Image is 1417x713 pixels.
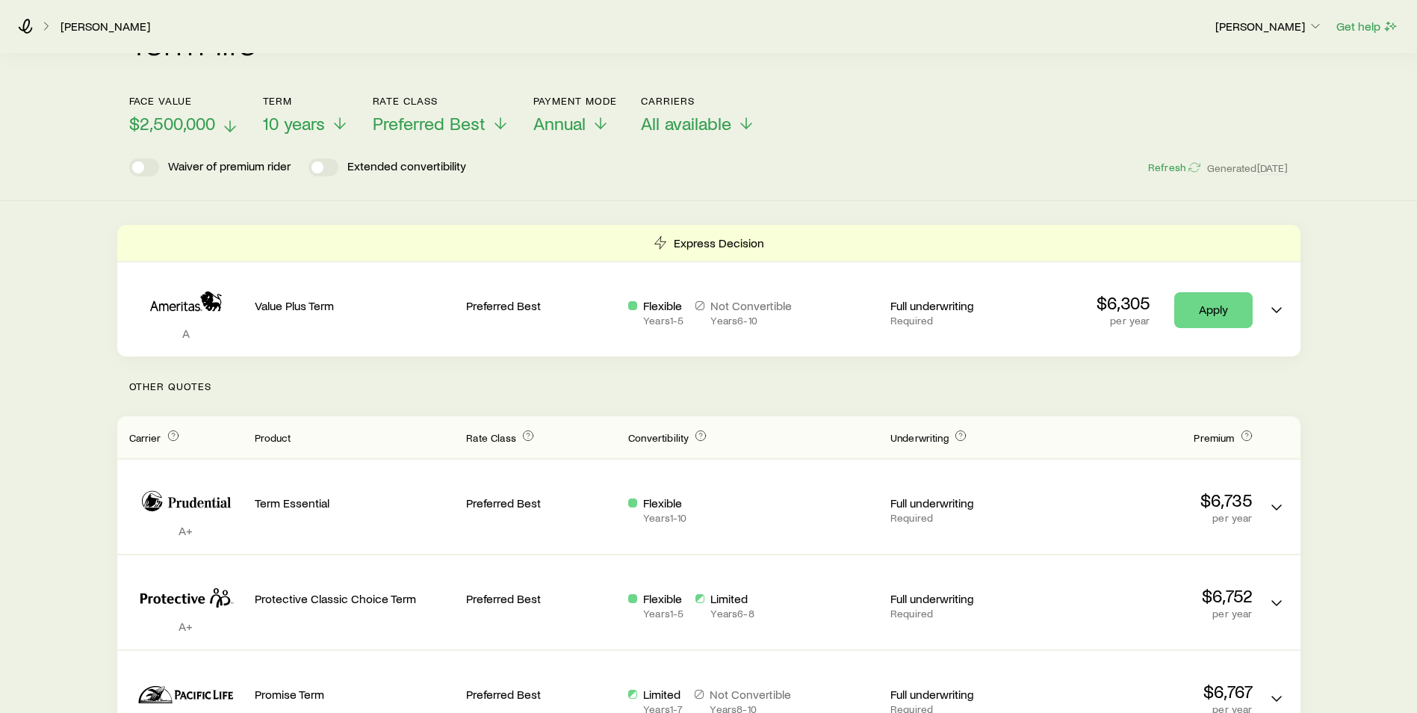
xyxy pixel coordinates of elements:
[643,315,683,327] p: Years 1 - 5
[890,431,949,444] span: Underwriting
[129,113,215,134] span: $2,500,000
[1336,18,1399,35] button: Get help
[263,95,349,107] p: Term
[710,591,754,606] p: Limited
[890,298,1041,313] p: Full underwriting
[1174,292,1253,328] a: Apply
[1257,161,1289,175] span: [DATE]
[641,113,731,134] span: All available
[168,158,291,176] p: Waiver of premium rider
[1097,315,1150,327] p: per year
[533,95,618,135] button: Payment ModeAnnual
[1147,161,1201,175] button: Refresh
[466,431,516,444] span: Rate Class
[373,95,509,135] button: Rate ClassPreferred Best
[1052,608,1253,620] p: per year
[117,356,1300,416] p: Other Quotes
[890,496,1041,510] p: Full underwriting
[710,608,754,620] p: Years 6 - 8
[129,431,161,444] span: Carrier
[129,23,258,59] h2: Term life
[643,608,683,620] p: Years 1 - 5
[643,496,686,510] p: Flexible
[347,158,466,176] p: Extended convertibility
[466,687,616,702] p: Preferred Best
[263,113,325,134] span: 10 years
[710,687,791,702] p: Not Convertible
[890,687,1041,702] p: Full underwriting
[1052,490,1253,510] p: $6,735
[129,619,243,634] p: A+
[255,496,455,510] p: Term Essential
[674,235,764,250] p: Express Decision
[1052,512,1253,524] p: per year
[643,687,683,702] p: Limited
[466,298,616,313] p: Preferred Best
[1194,431,1234,444] span: Premium
[710,315,792,327] p: Years 6 - 10
[466,591,616,606] p: Preferred Best
[533,95,618,107] p: Payment Mode
[129,326,243,341] p: A
[255,431,291,444] span: Product
[1052,585,1253,606] p: $6,752
[129,95,239,107] p: Face value
[533,113,586,134] span: Annual
[1215,19,1323,34] p: [PERSON_NAME]
[466,496,616,510] p: Preferred Best
[255,591,455,606] p: Protective Classic Choice Term
[1052,681,1253,702] p: $6,767
[263,95,349,135] button: Term10 years
[643,591,683,606] p: Flexible
[1207,161,1288,175] span: Generated
[628,431,689,444] span: Convertibility
[890,512,1041,524] p: Required
[60,19,151,34] a: [PERSON_NAME]
[710,298,792,313] p: Not Convertible
[255,298,455,313] p: Value Plus Term
[890,591,1041,606] p: Full underwriting
[129,523,243,538] p: A+
[129,95,239,135] button: Face value$2,500,000
[643,512,686,524] p: Years 1 - 10
[641,95,755,135] button: CarriersAll available
[643,298,683,313] p: Flexible
[255,687,455,702] p: Promise Term
[373,95,509,107] p: Rate Class
[1097,292,1150,313] p: $6,305
[890,608,1041,620] p: Required
[890,315,1041,327] p: Required
[373,113,486,134] span: Preferred Best
[1215,18,1324,36] button: [PERSON_NAME]
[117,225,1300,356] div: Term quotes
[641,95,755,107] p: Carriers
